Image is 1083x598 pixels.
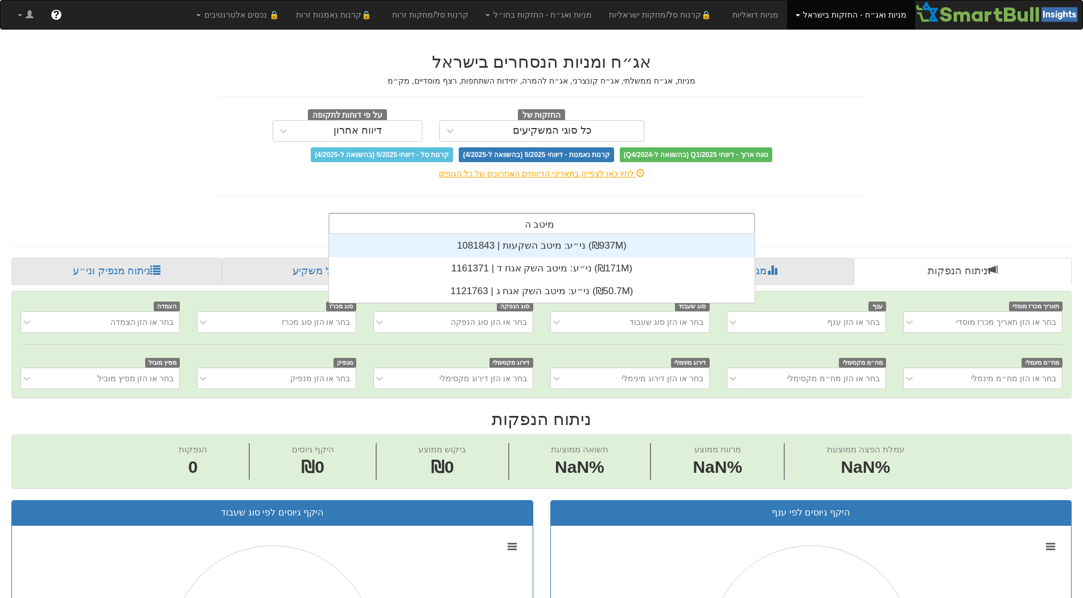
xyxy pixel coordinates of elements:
span: דירוג מינימלי [671,358,710,368]
div: בחר או הזן מפיץ מוביל [97,373,174,384]
span: סוג הנפקה [497,302,533,311]
a: מניות דואליות [724,1,787,29]
a: קרנות סל/מחקות זרות [384,1,477,29]
span: מרווח ממוצע [694,444,741,454]
span: תאריך מכרז מוסדי [1009,302,1063,311]
span: NaN% [551,455,608,480]
a: מניות ואג״ח - החזקות בישראל [787,1,915,29]
a: 🔒קרנות נאמנות זרות [287,1,384,29]
div: דיווח אחרון [333,125,382,137]
div: בחר או הזן מח״מ מינמלי [971,373,1056,384]
span: מפיץ מוביל [145,358,180,368]
span: NaN% [827,455,904,480]
span: עמלת הפצה ממוצעת [827,444,904,454]
span: מנפיק [333,358,357,368]
span: ₪0 [301,457,324,476]
div: בחר או הזן הצמדה [110,316,174,328]
span: תשואה ממוצעת [551,444,608,454]
a: ניתוח הנפקות [854,258,1072,285]
a: פרופיל משקיע [222,258,436,285]
div: ני״ע: ‏מיטב השק אגח ד | 1161371 ‎(₪171M)‎ [329,257,755,280]
img: Smartbull [915,1,1082,23]
div: בחר או הזן דירוג מינימלי [621,373,703,384]
span: טווח ארוך - דיווחי Q1/2025 (בהשוואה ל-Q4/2024) [620,147,772,162]
span: ענף [868,302,886,311]
span: ₪0 [431,457,454,476]
span: NaN% [693,455,742,480]
span: 0 [179,455,207,480]
div: בחר או הזן סוג הנפקה [451,316,527,328]
a: ? [42,1,71,29]
span: סוג מכרז [326,302,357,311]
span: ? [53,9,59,20]
div: ני״ע: ‏מיטב השק אגח ג | 1121763 ‎(₪50.7M)‎ [329,280,755,303]
div: ני״ע: ‏מיטב השקעות | 1081843 ‎(₪937M)‎ [329,234,755,257]
span: הצמדה [154,302,180,311]
div: היקף גיוסים לפי ענף [559,506,1063,519]
div: בחר או הזן סוג מכרז [282,316,351,328]
h2: אג״ח ומניות הנסחרים בישראל [217,52,866,71]
a: 🔒 נכסים אלטרנטיבים [188,1,287,29]
div: בחר או הזן סוג שעבוד [629,316,703,328]
span: מח״מ מינמלי [1022,358,1063,368]
h5: מניות, אג״ח ממשלתי, אג״ח קונצרני, אג״ח להמרה, יחידות השתתפות, רצף מוסדיים, מק״מ [217,77,866,85]
a: מניות ואג״ח - החזקות בחו״ל [477,1,600,29]
span: על פי דוחות לתקופה [308,109,387,122]
span: היקף גיוסים [292,444,334,454]
div: היקף גיוסים לפי סוג שעבוד [20,506,524,519]
div: בחר או הזן דירוג מקסימלי [439,373,527,384]
div: בחר או הזן מנפיק [290,373,351,384]
span: קרנות נאמנות - דיווחי 5/2025 (בהשוואה ל-4/2025) [459,147,613,162]
span: ביקוש ממוצע [418,444,466,454]
div: בחר או הזן מח״מ מקסימלי [787,373,880,384]
a: 🔒קרנות סל/מחקות ישראליות [600,1,723,29]
a: ניתוח מנפיק וני״ע [11,258,222,285]
div: grid [329,234,755,303]
div: כל סוגי המשקיעים [513,125,592,137]
span: החזקות של [518,109,566,122]
div: לחץ כאן לצפייה בתאריכי הדיווחים האחרונים של כל הגופים [209,168,875,179]
span: דירוג מקסימלי [489,358,533,368]
div: בחר או הזן ענף [827,316,880,328]
h2: ניתוח הנפקות [11,410,1072,428]
div: בחר או הזן תאריך מכרז מוסדי [956,316,1056,328]
span: הנפקות [179,444,207,454]
span: קרנות סל - דיווחי 5/2025 (בהשוואה ל-4/2025) [311,147,453,162]
span: מח״מ מקסימלי [839,358,886,368]
span: סוג שעבוד [675,302,710,311]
